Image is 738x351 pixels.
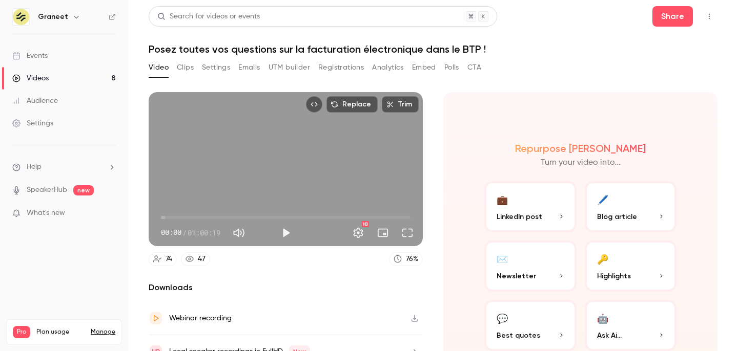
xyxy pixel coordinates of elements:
button: 🤖Ask Ai... [585,300,677,351]
span: Newsletter [497,271,536,281]
span: Blog article [597,211,637,222]
button: Registrations [318,59,364,76]
button: Replace [326,96,378,113]
button: Top Bar Actions [701,8,717,25]
button: 🖊️Blog article [585,181,677,232]
div: Events [12,51,48,61]
div: 76 % [406,254,418,265]
button: CTA [467,59,481,76]
h2: Downloads [149,281,423,294]
div: 💼 [497,191,508,207]
a: SpeakerHub [27,185,67,195]
button: UTM builder [269,59,310,76]
p: Turn your video into... [541,157,621,169]
button: Polls [444,59,459,76]
li: help-dropdown-opener [12,162,116,172]
div: Settings [12,118,53,128]
span: What's new [27,208,65,218]
div: Audience [12,96,58,106]
div: Search for videos or events [157,11,260,22]
span: Best quotes [497,330,540,341]
span: Plan usage [36,328,85,336]
div: Webinar recording [169,312,232,324]
button: Clips [177,59,194,76]
button: Emails [238,59,260,76]
div: 🤖 [597,310,608,326]
button: Trim [382,96,419,113]
button: 🔑Highlights [585,240,677,292]
button: Embed video [306,96,322,113]
span: Pro [13,326,30,338]
button: Embed [412,59,436,76]
span: Help [27,162,42,172]
button: Full screen [397,223,418,243]
button: Settings [202,59,230,76]
span: 01:00:19 [188,227,220,238]
h2: Repurpose [PERSON_NAME] [515,142,646,155]
div: 74 [166,254,172,265]
div: HD [362,221,369,227]
button: Analytics [372,59,404,76]
h1: Posez toutes vos questions sur la facturation électronique dans le BTP ! [149,43,717,55]
span: LinkedIn post [497,211,542,222]
button: 💼LinkedIn post [484,181,577,232]
div: Videos [12,73,49,83]
iframe: Noticeable Trigger [104,209,116,218]
a: Manage [91,328,115,336]
button: Mute [229,223,249,243]
img: Graneet [13,9,29,25]
div: ✉️ [497,251,508,267]
div: 00:00 [161,227,220,238]
div: 🖊️ [597,191,608,207]
span: / [182,227,187,238]
span: 00:00 [161,227,181,238]
div: 47 [198,254,206,265]
button: Play [276,223,296,243]
button: Settings [348,223,368,243]
a: 74 [149,252,177,266]
button: 💬Best quotes [484,300,577,351]
div: 💬 [497,310,508,326]
button: Share [652,6,693,27]
button: Video [149,59,169,76]
h6: Graneet [38,12,68,22]
span: new [73,185,94,195]
span: Highlights [597,271,631,281]
span: Ask Ai... [597,330,622,341]
a: 47 [181,252,210,266]
button: ✉️Newsletter [484,240,577,292]
a: 76% [389,252,423,266]
button: Turn on miniplayer [373,223,393,243]
div: 🔑 [597,251,608,267]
